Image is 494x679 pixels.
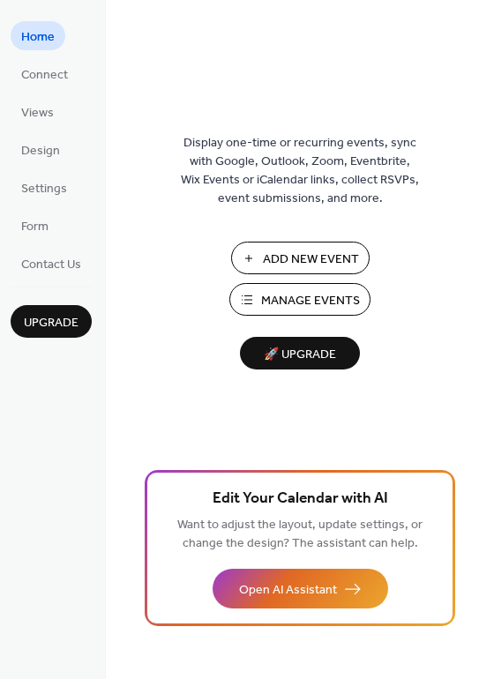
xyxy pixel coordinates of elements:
[11,21,65,50] a: Home
[11,97,64,126] a: Views
[263,250,359,269] span: Add New Event
[181,134,419,208] span: Display one-time or recurring events, sync with Google, Outlook, Zoom, Eventbrite, Wix Events or ...
[261,292,360,310] span: Manage Events
[11,211,59,240] a: Form
[177,513,423,556] span: Want to adjust the layout, update settings, or change the design? The assistant can help.
[21,66,68,85] span: Connect
[213,487,388,511] span: Edit Your Calendar with AI
[240,337,360,369] button: 🚀 Upgrade
[239,581,337,600] span: Open AI Assistant
[229,283,370,316] button: Manage Events
[251,343,349,367] span: 🚀 Upgrade
[11,305,92,338] button: Upgrade
[21,28,55,47] span: Home
[11,59,79,88] a: Connect
[231,242,370,274] button: Add New Event
[21,142,60,160] span: Design
[21,104,54,123] span: Views
[213,569,388,608] button: Open AI Assistant
[24,314,79,332] span: Upgrade
[11,135,71,164] a: Design
[11,173,78,202] a: Settings
[21,256,81,274] span: Contact Us
[21,180,67,198] span: Settings
[11,249,92,278] a: Contact Us
[21,218,49,236] span: Form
